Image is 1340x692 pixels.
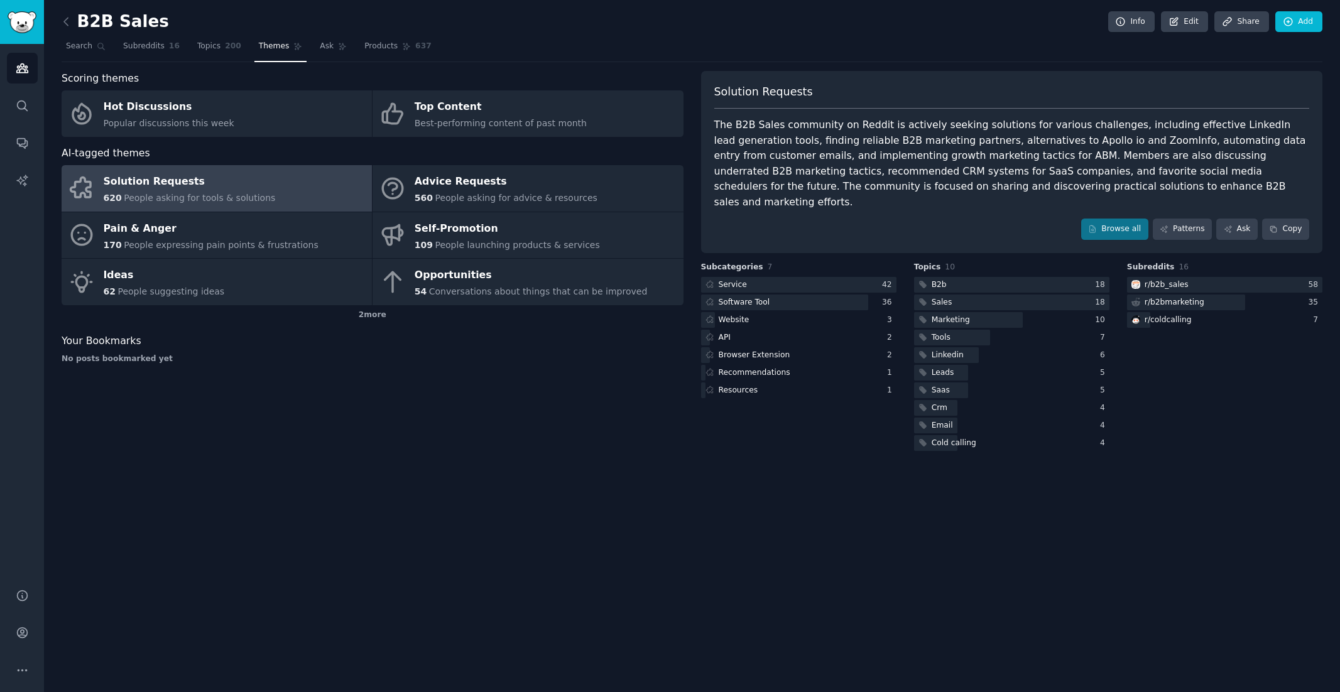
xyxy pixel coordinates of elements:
span: Topics [914,262,941,273]
span: Conversations about things that can be improved [429,286,648,296]
div: Resources [719,385,758,396]
a: Top ContentBest-performing content of past month [373,90,683,137]
div: 42 [882,279,896,291]
div: 2 [887,350,896,361]
span: Ask [320,41,334,52]
span: Popular discussions this week [104,118,234,128]
a: Recommendations1 [701,365,896,381]
div: 4 [1100,438,1109,449]
div: Recommendations [719,367,790,379]
div: 6 [1100,350,1109,361]
a: b2b_salesr/b2b_sales58 [1127,277,1322,293]
a: Pain & Anger170People expressing pain points & frustrations [62,212,372,259]
span: Subcategories [701,262,763,273]
span: People asking for advice & resources [435,193,597,203]
a: Patterns [1153,219,1212,240]
div: Opportunities [415,266,648,286]
span: 16 [169,41,180,52]
div: 5 [1100,367,1109,379]
a: Ideas62People suggesting ideas [62,259,372,305]
div: Marketing [932,315,970,326]
div: Cold calling [932,438,976,449]
div: Leads [932,367,954,379]
div: 1 [887,385,896,396]
span: Your Bookmarks [62,333,141,349]
div: r/ b2bmarketing [1145,297,1204,308]
a: Browse all [1081,219,1148,240]
div: Website [719,315,749,326]
div: Ideas [104,266,225,286]
img: coldcalling [1131,315,1140,324]
div: Hot Discussions [104,97,234,117]
a: Sales18 [914,295,1109,310]
div: B2b [932,279,947,291]
a: Software Tool36 [701,295,896,310]
span: Search [66,41,92,52]
a: Resources1 [701,382,896,398]
a: Topics200 [193,36,246,62]
a: Leads5 [914,365,1109,381]
div: 58 [1308,279,1322,291]
a: Hot DiscussionsPopular discussions this week [62,90,372,137]
div: 4 [1100,403,1109,414]
div: 36 [882,297,896,308]
div: Sales [932,297,952,308]
a: Advice Requests560People asking for advice & resources [373,165,683,212]
div: r/ b2b_sales [1145,279,1189,291]
div: Pain & Anger [104,219,319,239]
div: Solution Requests [104,172,276,192]
span: People asking for tools & solutions [124,193,275,203]
div: Linkedin [932,350,964,361]
div: 1 [887,367,896,379]
div: 4 [1100,420,1109,431]
a: Service42 [701,277,896,293]
a: API2 [701,330,896,345]
a: Browser Extension2 [701,347,896,363]
div: Service [719,279,747,291]
span: People launching products & services [435,240,599,250]
a: Linkedin6 [914,347,1109,363]
a: Solution Requests620People asking for tools & solutions [62,165,372,212]
a: Saas5 [914,382,1109,398]
span: 7 [768,262,773,271]
div: r/ coldcalling [1145,315,1192,326]
div: 18 [1095,279,1109,291]
div: 2 [887,332,896,343]
div: 18 [1095,297,1109,308]
a: Cold calling4 [914,435,1109,451]
span: 620 [104,193,122,203]
div: Self-Promotion [415,219,600,239]
div: Saas [932,385,950,396]
div: Tools [932,332,951,343]
a: r/b2bmarketing35 [1127,295,1322,310]
a: Search [62,36,110,62]
a: Marketing10 [914,312,1109,328]
span: Subreddits [1127,262,1175,273]
a: Products637 [360,36,435,62]
a: Share [1214,11,1268,33]
a: Themes [254,36,307,62]
button: Copy [1262,219,1309,240]
span: Scoring themes [62,71,139,87]
span: People suggesting ideas [117,286,224,296]
div: Software Tool [719,297,770,308]
span: 109 [415,240,433,250]
a: Subreddits16 [119,36,184,62]
a: Ask [1216,219,1258,240]
span: 560 [415,193,433,203]
span: 54 [415,286,427,296]
a: Website3 [701,312,896,328]
a: Crm4 [914,400,1109,416]
div: No posts bookmarked yet [62,354,684,365]
div: 5 [1100,385,1109,396]
img: GummySearch logo [8,11,36,33]
span: Subreddits [123,41,165,52]
span: Best-performing content of past month [415,118,587,128]
span: 200 [225,41,241,52]
span: Solution Requests [714,84,813,100]
span: Topics [197,41,221,52]
span: Products [364,41,398,52]
div: Crm [932,403,947,414]
a: Edit [1161,11,1208,33]
span: 637 [415,41,432,52]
